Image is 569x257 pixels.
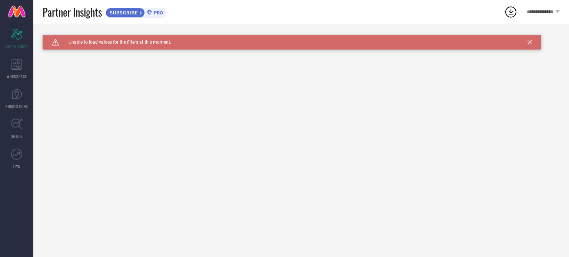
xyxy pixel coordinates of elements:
span: SUGGESTIONS [6,104,28,109]
span: Unable to load values for the filters at this moment. [59,40,171,45]
div: Unable to load filters at this moment. Please try later. [43,35,560,41]
span: SUBSCRIBE [106,10,140,16]
div: Open download list [504,5,518,18]
span: TRENDS [10,133,23,139]
span: PRO [152,10,163,16]
a: SUBSCRIBEPRO [106,6,167,18]
span: WORKSPACE [7,74,27,79]
span: Partner Insights [43,4,102,20]
span: FWD [13,163,20,169]
span: SCORECARDS [6,44,28,49]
